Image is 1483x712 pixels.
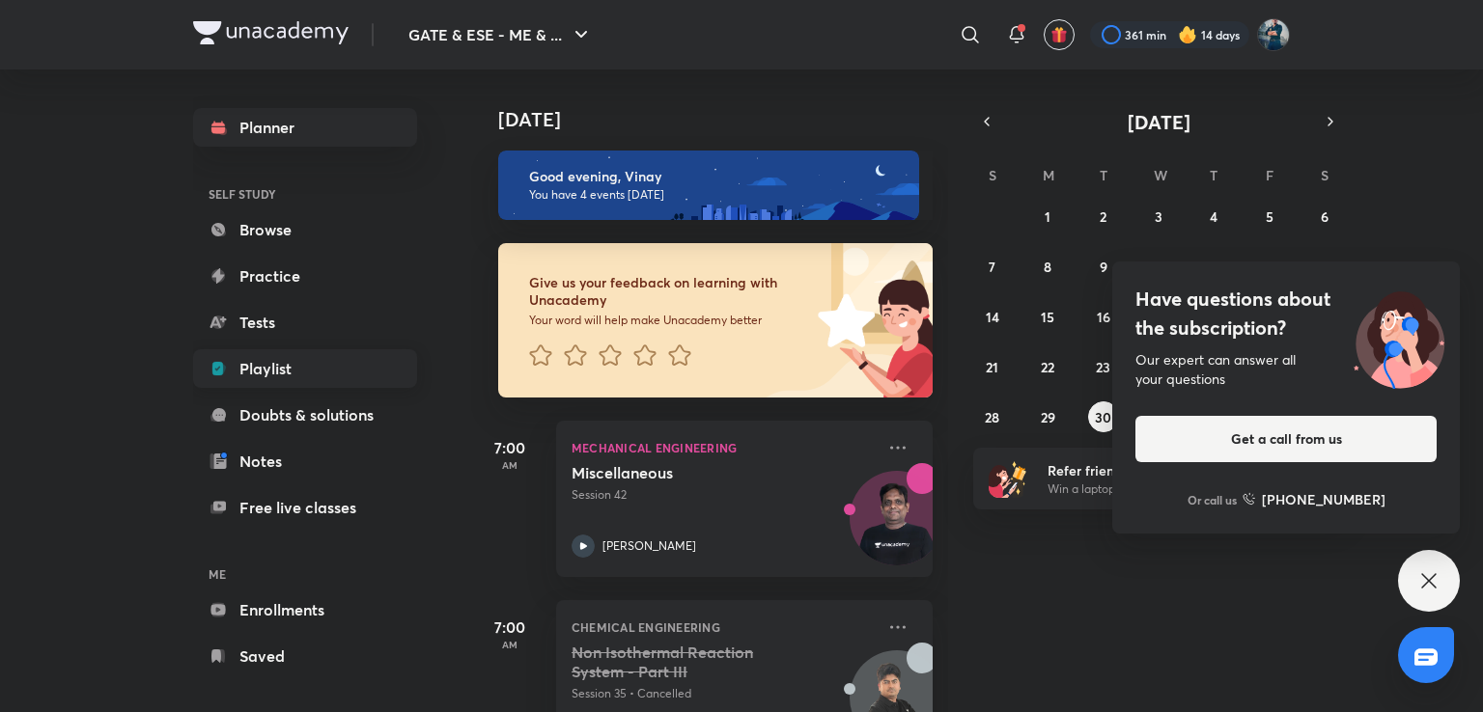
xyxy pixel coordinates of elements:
abbr: September 29, 2025 [1041,408,1055,426]
img: avatar [1050,26,1068,43]
button: September 21, 2025 [977,351,1008,382]
img: ttu_illustration_new.svg [1338,285,1460,389]
button: September 14, 2025 [977,301,1008,332]
button: September 5, 2025 [1254,201,1285,232]
button: Get a call from us [1135,416,1437,462]
p: Win a laptop, vouchers & more [1048,480,1285,498]
a: Enrollments [193,590,417,629]
abbr: September 1, 2025 [1045,207,1050,226]
img: referral [989,459,1027,498]
button: September 23, 2025 [1088,351,1119,382]
abbr: September 21, 2025 [986,358,998,376]
button: September 12, 2025 [1254,251,1285,282]
h6: Give us your feedback on learning with Unacademy [529,274,811,309]
a: Saved [193,637,417,675]
abbr: September 7, 2025 [989,258,995,276]
button: September 16, 2025 [1088,301,1119,332]
button: September 9, 2025 [1088,251,1119,282]
abbr: September 30, 2025 [1095,408,1111,426]
abbr: September 5, 2025 [1266,207,1273,226]
button: [DATE] [1000,108,1317,135]
abbr: September 15, 2025 [1041,308,1054,326]
button: September 11, 2025 [1198,251,1229,282]
p: Session 42 [572,486,875,504]
abbr: Wednesday [1154,166,1167,184]
button: GATE & ESE - ME & ... [397,15,604,54]
button: September 15, 2025 [1032,301,1063,332]
a: Tests [193,303,417,342]
a: Doubts & solutions [193,396,417,434]
h6: SELF STUDY [193,178,417,210]
p: AM [471,459,548,471]
a: Planner [193,108,417,147]
button: September 3, 2025 [1143,201,1174,232]
p: Session 35 • Cancelled [572,685,875,702]
abbr: Tuesday [1100,166,1107,184]
abbr: Saturday [1321,166,1329,184]
img: Avatar [851,481,943,574]
button: September 28, 2025 [977,401,1008,432]
abbr: September 6, 2025 [1321,207,1329,226]
button: September 29, 2025 [1032,401,1063,432]
a: Practice [193,257,417,295]
h6: ME [193,558,417,590]
img: feedback_image [752,243,933,397]
p: You have 4 events [DATE] [529,187,902,203]
abbr: September 22, 2025 [1041,358,1054,376]
button: September 4, 2025 [1198,201,1229,232]
abbr: September 14, 2025 [986,308,999,326]
abbr: September 12, 2025 [1263,258,1275,276]
h5: Miscellaneous [572,463,812,482]
a: Free live classes [193,488,417,527]
abbr: September 3, 2025 [1155,207,1162,226]
img: streak [1178,25,1197,44]
button: September 7, 2025 [977,251,1008,282]
abbr: September 13, 2025 [1318,258,1331,276]
div: Our expert can answer all your questions [1135,350,1437,389]
img: Vinay Upadhyay [1257,18,1290,51]
a: Notes [193,442,417,480]
abbr: September 9, 2025 [1100,258,1107,276]
p: Your word will help make Unacademy better [529,313,811,328]
button: September 10, 2025 [1143,251,1174,282]
abbr: September 10, 2025 [1151,258,1165,276]
p: Mechanical Engineering [572,436,875,459]
button: September 2, 2025 [1088,201,1119,232]
a: Playlist [193,349,417,388]
h5: Non Isothermal Reaction System - Part III [572,643,812,681]
h6: Good evening, Vinay [529,168,902,185]
abbr: September 16, 2025 [1097,308,1110,326]
p: Or call us [1188,491,1237,508]
button: September 22, 2025 [1032,351,1063,382]
button: September 8, 2025 [1032,251,1063,282]
h4: [DATE] [498,108,952,131]
button: September 13, 2025 [1309,251,1340,282]
abbr: September 11, 2025 [1208,258,1219,276]
abbr: Friday [1266,166,1273,184]
h5: 7:00 [471,616,548,639]
button: September 30, 2025 [1088,401,1119,432]
abbr: September 28, 2025 [985,408,999,426]
h6: [PHONE_NUMBER] [1262,489,1385,509]
abbr: September 8, 2025 [1044,258,1051,276]
abbr: September 4, 2025 [1210,207,1217,226]
span: [DATE] [1128,109,1190,135]
abbr: September 2, 2025 [1100,207,1106,226]
h6: Refer friends [1048,460,1285,480]
a: Browse [193,210,417,249]
h4: Have questions about the subscription? [1135,285,1437,342]
abbr: Monday [1043,166,1054,184]
p: Chemical Engineering [572,616,875,639]
button: September 6, 2025 [1309,201,1340,232]
button: avatar [1044,19,1075,50]
img: Company Logo [193,21,349,44]
h5: 7:00 [471,436,548,459]
p: AM [471,639,548,650]
a: [PHONE_NUMBER] [1243,489,1385,509]
abbr: Sunday [989,166,996,184]
p: [PERSON_NAME] [602,537,696,555]
img: evening [498,151,919,220]
button: September 1, 2025 [1032,201,1063,232]
abbr: Thursday [1210,166,1217,184]
abbr: September 23, 2025 [1096,358,1110,376]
